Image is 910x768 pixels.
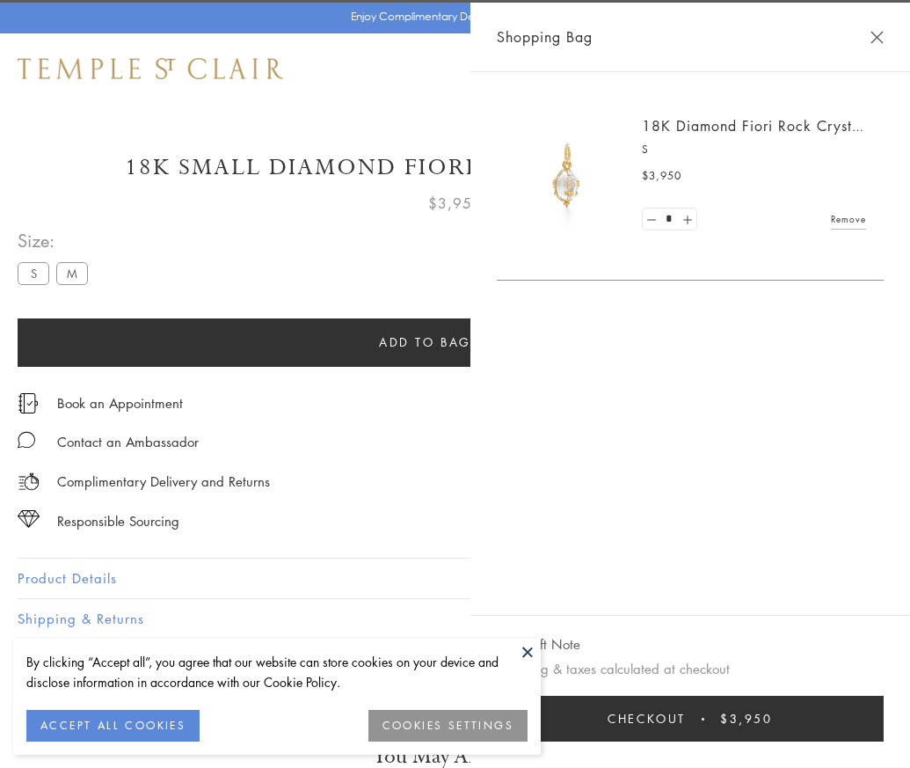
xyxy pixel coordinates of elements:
a: Set quantity to 2 [678,208,695,230]
button: ACCEPT ALL COOKIES [26,710,200,742]
button: Product Details [18,559,892,598]
p: Enjoy Complimentary Delivery & Returns [351,8,550,26]
p: S [642,141,866,158]
p: Complimentary Delivery and Returns [57,471,270,493]
img: Temple St. Clair [18,58,283,79]
img: icon_delivery.svg [18,471,40,493]
span: Add to bag [379,333,471,352]
img: MessageIcon-01_2.svg [18,431,35,449]
label: M [56,262,88,284]
img: icon_sourcing.svg [18,510,40,528]
img: P51889-E11FIORI [514,123,620,229]
button: COOKIES SETTINGS [368,710,528,742]
span: Shopping Bag [497,26,593,48]
img: icon_appointment.svg [18,393,39,413]
label: S [18,262,49,284]
div: Responsible Sourcing [57,510,179,532]
a: Book an Appointment [57,393,183,413]
span: $3,950 [428,192,482,215]
a: Set quantity to 0 [643,208,660,230]
h1: 18K Small Diamond Fiori Rock Crystal Amulet [18,152,892,183]
div: Contact an Ambassador [57,431,199,453]
button: Checkout $3,950 [497,696,884,742]
button: Add Gift Note [497,633,580,655]
button: Close Shopping Bag [870,31,884,44]
span: Checkout [608,709,686,728]
button: Add to bag [18,318,833,367]
a: Remove [831,209,866,229]
span: $3,950 [720,709,773,728]
p: Shipping & taxes calculated at checkout [497,658,884,680]
div: By clicking “Accept all”, you agree that our website can store cookies on your device and disclos... [26,652,528,692]
span: $3,950 [642,167,681,185]
button: Shipping & Returns [18,599,892,639]
span: Size: [18,226,95,255]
